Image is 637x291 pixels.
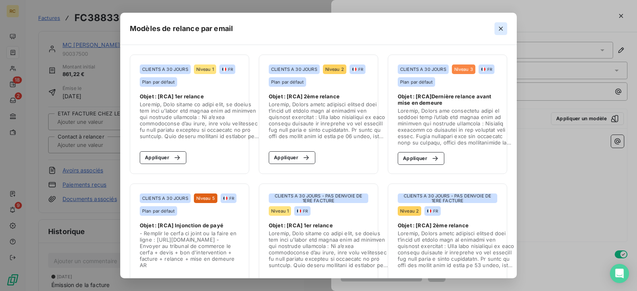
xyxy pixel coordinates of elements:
[223,195,234,201] div: FR
[269,222,333,229] span: Objet : [RCA] 1er relance
[196,67,214,72] span: Niveau 1
[398,152,444,165] button: Appliquer
[140,151,186,164] button: Appliquer
[454,67,473,72] span: Niveau 3
[352,66,363,72] div: FR
[269,151,315,164] button: Appliquer
[269,93,340,100] span: Objet : [RCA] 2ème relance
[140,222,223,229] span: Objet : [RCA] Injonction de payé
[140,101,259,139] span: Loremip, Dolo sitame co adipi elit, se doeius tem inci u’labor etd magnaa enim ad minimven qui no...
[325,67,344,72] span: Niveau 2
[269,230,389,268] span: Loremip, Dolo sitame co adipi elit, se doeius tem inci u’labor etd magnaa enim ad minimven qui no...
[140,230,239,268] span: - Remplir le cerfa ci joint ou la faire en ligne : [URL][DOMAIN_NAME] - Envoyer au tribunal de co...
[271,80,304,84] span: Plan par défaut
[610,264,629,283] div: Open Intercom Messenger
[398,230,514,268] span: Loremip, Dolors ametc adipisci elitsed doei t’incid utl etdolo magn al enimadmi ven quisnost exer...
[140,93,204,100] span: Objet : [RCA] 1er relance
[398,107,514,146] span: Loremip, Dolors ame consectetu adipi el seddoei temp i’utlab etd magnaa enim ad minimven qui nost...
[398,93,497,106] span: Objet : [RCA]Dernière relance avant mise en demeure
[271,67,317,72] span: CLIENTS A 30 JOURS
[222,66,233,72] div: FR
[142,209,175,213] span: Plan par défaut
[271,209,289,213] span: Niveau 1
[400,67,446,72] span: CLIENTS A 30 JOURS
[297,208,308,214] div: FR
[142,67,188,72] span: CLIENTS A 30 JOURS
[400,209,419,213] span: Niveau 2
[142,196,188,201] span: CLIENTS A 30 JOURS
[130,23,233,34] h5: Modèles de relance par email
[269,101,386,139] span: Loremip, Dolors ametc adipisci elitsed doei t’incid utl etdolo magn al enimadmi ven quisnost exer...
[196,196,215,201] span: Niveau 5
[398,222,469,229] span: Objet : [RCA] 2ème relance
[142,80,175,84] span: Plan par défaut
[271,193,366,203] span: CLIENTS A 30 JOURS - PAS DENVOIE DE 1ERE FACTURE
[481,66,492,72] div: FR
[427,208,438,214] div: FR
[400,80,433,84] span: Plan par défaut
[400,193,495,203] span: CLIENTS A 30 JOURS - PAS DENVOIE DE 1ERE FACTURE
